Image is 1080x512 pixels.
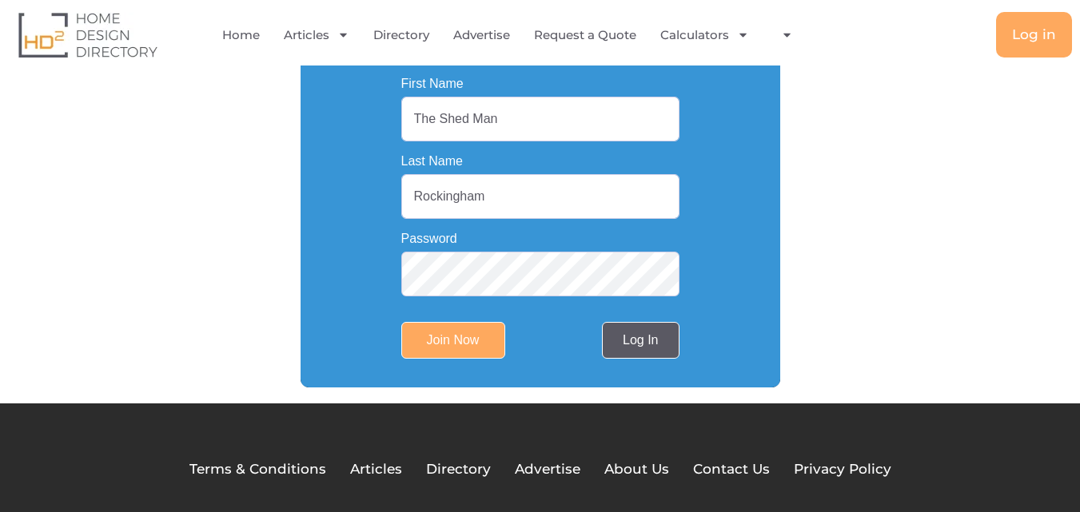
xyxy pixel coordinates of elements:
a: Contact Us [693,459,770,480]
a: Privacy Policy [794,459,891,480]
a: Articles [350,459,402,480]
a: Advertise [515,459,580,480]
a: Request a Quote [534,17,636,54]
a: Articles [284,17,349,54]
a: Directory [373,17,429,54]
input: Join Now [401,322,505,359]
label: Last Name [401,155,463,168]
a: Home [222,17,260,54]
a: Advertise [453,17,510,54]
label: Password [401,232,457,245]
a: Directory [426,459,491,480]
label: First Name [401,77,464,90]
nav: Menu [221,17,806,54]
a: Log in [996,12,1072,58]
span: Log in [1012,28,1056,42]
a: Calculators [660,17,749,54]
a: Log In [602,322,679,359]
a: About Us [604,459,669,480]
a: Terms & Conditions [189,459,326,480]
